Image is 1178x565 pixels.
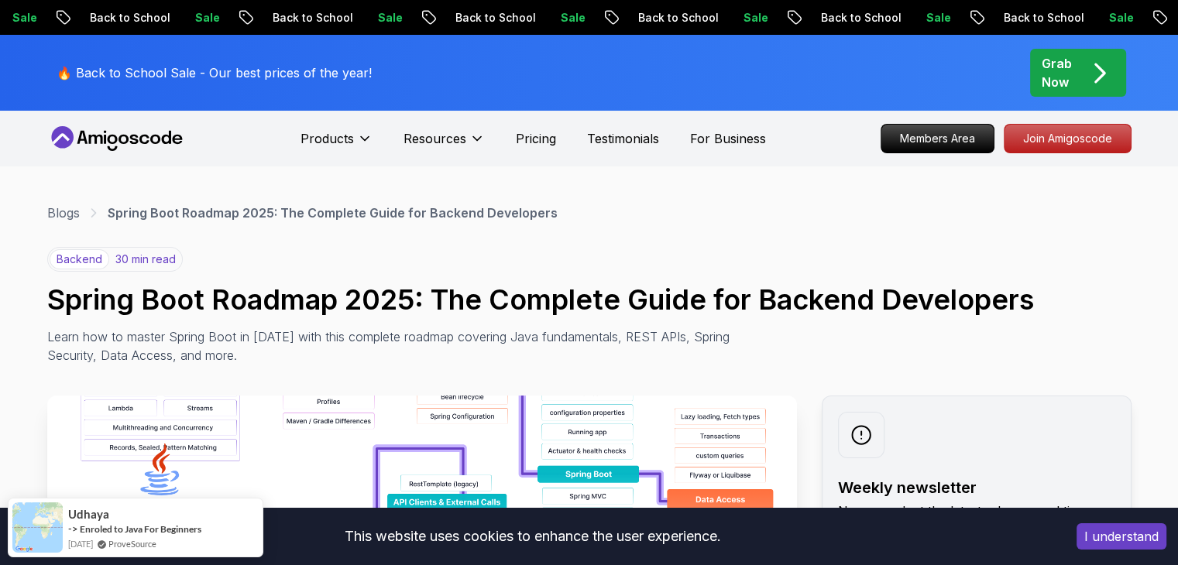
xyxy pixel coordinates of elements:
[176,10,225,26] p: Sale
[12,519,1053,553] div: This website uses cookies to enhance the user experience.
[68,537,93,550] span: [DATE]
[57,63,372,82] p: 🔥 Back to School Sale - Our best prices of the year!
[47,284,1132,315] h1: Spring Boot Roadmap 2025: The Complete Guide for Backend Developers
[12,502,63,553] img: provesource social proof notification image
[70,10,176,26] p: Back to School
[881,124,994,153] a: Members Area
[1077,523,1166,550] button: Accept cookies
[301,129,354,148] p: Products
[1090,10,1139,26] p: Sale
[619,10,724,26] p: Back to School
[516,129,556,148] a: Pricing
[541,10,591,26] p: Sale
[838,502,1115,557] p: No spam. Just the latest releases and tips, interesting articles, and exclusive interviews in you...
[108,537,156,550] a: ProveSource
[47,327,741,365] p: Learn how to master Spring Boot in [DATE] with this complete roadmap covering Java fundamentals, ...
[802,10,907,26] p: Back to School
[80,523,201,535] a: Enroled to Java For Beginners
[50,249,109,269] p: backend
[690,129,766,148] a: For Business
[984,10,1090,26] p: Back to School
[1005,125,1131,152] p: Join Amigoscode
[404,129,466,148] p: Resources
[115,252,176,267] p: 30 min read
[68,508,109,521] span: Udhaya
[587,129,659,148] a: Testimonials
[108,204,558,222] p: Spring Boot Roadmap 2025: The Complete Guide for Backend Developers
[301,129,373,160] button: Products
[359,10,408,26] p: Sale
[404,129,485,160] button: Resources
[253,10,359,26] p: Back to School
[1004,124,1132,153] a: Join Amigoscode
[1042,54,1072,91] p: Grab Now
[68,522,78,535] span: ->
[838,477,1115,498] h2: Weekly newsletter
[881,125,994,152] p: Members Area
[47,204,80,222] a: Blogs
[436,10,541,26] p: Back to School
[907,10,956,26] p: Sale
[724,10,774,26] p: Sale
